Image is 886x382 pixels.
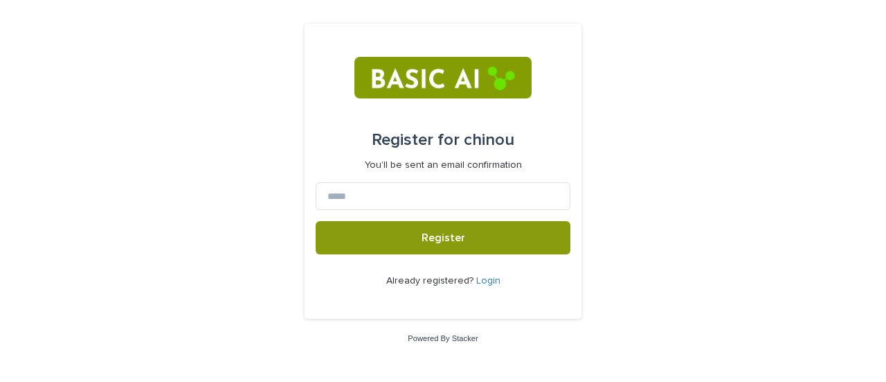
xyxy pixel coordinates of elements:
span: Already registered? [386,276,476,286]
button: Register [316,221,570,254]
img: RtIB8pj2QQiOZo6waziI [354,57,531,98]
span: Register [422,232,465,243]
p: You'll be sent an email confirmation [365,159,522,171]
div: chinou [372,121,514,159]
span: Register for [372,132,460,148]
a: Powered By Stacker [408,334,478,342]
a: Login [476,276,500,286]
